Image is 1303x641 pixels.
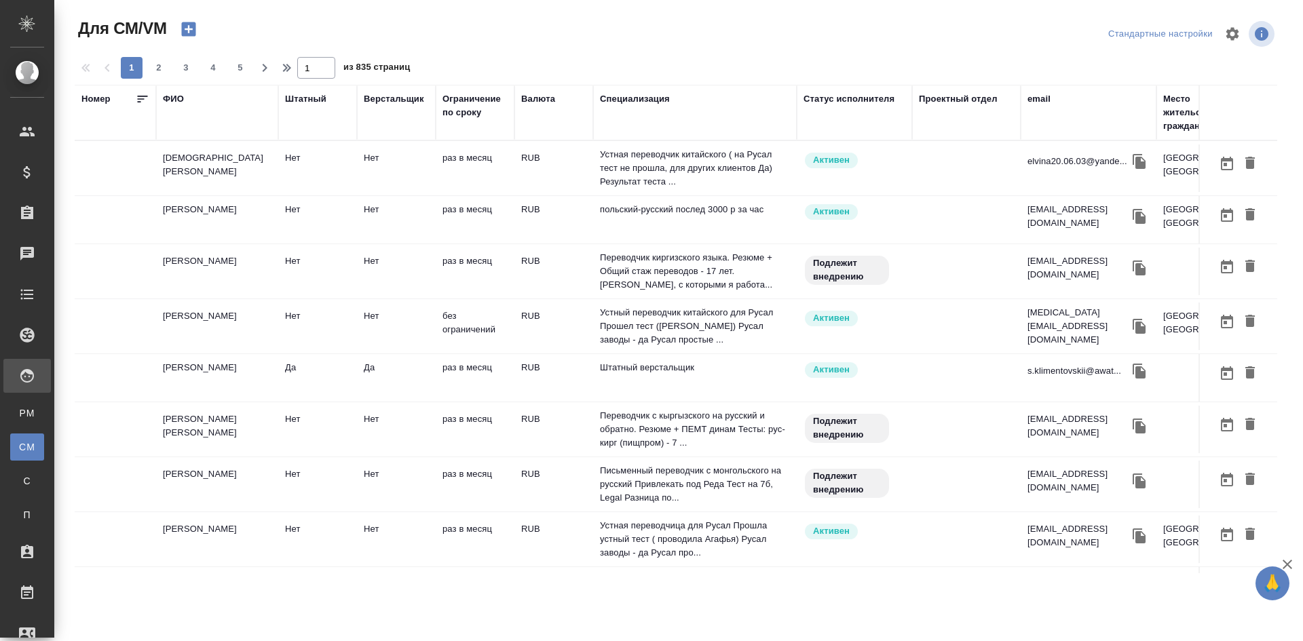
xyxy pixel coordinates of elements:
td: [PERSON_NAME] [156,303,278,350]
button: 3 [175,57,197,79]
button: Удалить [1239,361,1262,386]
td: раз в месяц [436,567,514,615]
td: [PERSON_NAME] [156,248,278,295]
a: С [10,467,44,494]
p: [EMAIL_ADDRESS][DOMAIN_NAME] [1027,203,1129,230]
button: Открыть календарь загрузки [1215,522,1239,547]
a: CM [10,433,44,461]
button: Открыть календарь загрузки [1215,151,1239,176]
div: Свежая кровь: на первые 3 заказа по тематике ставь редактора и фиксируй оценки [804,412,905,444]
td: [GEOGRAPHIC_DATA], [GEOGRAPHIC_DATA] [1156,303,1279,350]
div: email [1027,92,1051,106]
p: Активен [813,311,850,325]
td: Нет [278,248,357,295]
a: PM [10,400,44,427]
button: Скопировать [1129,151,1150,172]
td: раз в месяц [436,248,514,295]
p: Штатный верстальщик [600,361,790,374]
p: Активен [813,524,850,538]
div: Номер [81,92,111,106]
p: Активен [813,205,850,218]
td: RUB [514,248,593,295]
button: Удалить [1239,309,1262,334]
button: Скопировать [1129,258,1150,278]
p: [MEDICAL_DATA][EMAIL_ADDRESS][DOMAIN_NAME] [1027,306,1129,347]
button: 4 [202,57,224,79]
p: [EMAIL_ADDRESS][DOMAIN_NAME] [1027,522,1129,549]
button: Удалить [1239,412,1262,438]
td: Нет [357,516,436,563]
td: раз в месяц [436,144,514,192]
td: RUB [514,406,593,453]
div: Рядовой исполнитель: назначай с учетом рейтинга [804,522,905,541]
div: Место жительства(Город), гражданство [1163,92,1272,133]
td: Нет [357,196,436,244]
button: Удалить [1239,203,1262,228]
div: Рядовой исполнитель: назначай с учетом рейтинга [804,203,905,221]
td: Да [357,354,436,402]
td: RUB [514,303,593,350]
td: Нет [278,406,357,453]
button: Открыть календарь загрузки [1215,254,1239,279]
button: Открыть календарь загрузки [1215,203,1239,228]
td: [PERSON_NAME] [PERSON_NAME] [156,406,278,453]
div: Валюта [521,92,555,106]
td: RUB [514,567,593,615]
div: Свежая кровь: на первые 3 заказа по тематике ставь редактора и фиксируй оценки [804,467,905,499]
p: elvina20.06.03@yande... [1027,155,1127,168]
p: Устная переводчица для Русал Прошла устный тест ( проводила Агафья) Русал заводы - да Русал про... [600,519,790,560]
button: Скопировать [1129,361,1150,381]
td: Нет [278,303,357,350]
button: Создать [172,18,205,41]
button: Скопировать [1129,316,1150,336]
p: Подлежит внедрению [813,256,881,284]
td: RUB [514,516,593,563]
button: 2 [148,57,170,79]
p: Устный переводчик китайского для Русал Прошел тест ([PERSON_NAME]) Русал заводы - да Русал просты... [600,306,790,347]
span: 5 [229,61,251,75]
td: RUB [514,354,593,402]
div: Рядовой исполнитель: назначай с учетом рейтинга [804,361,905,379]
td: Нет [278,196,357,244]
button: Удалить [1239,467,1262,492]
p: s.klimentovskii@awat... [1027,364,1121,378]
td: [DEMOGRAPHIC_DATA][PERSON_NAME] [156,144,278,192]
div: Рядовой исполнитель: назначай с учетом рейтинга [804,151,905,170]
span: 4 [202,61,224,75]
p: Подлежит внедрению [813,414,881,442]
td: Нет [278,144,357,192]
p: Переводчик с кыргызского на русский и обратно. Резюме + ПЕМТ динам Тесты: рус-кирг (пищпром) - 7 ... [600,409,790,450]
div: Рядовой исполнитель: назначай с учетом рейтинга [804,309,905,328]
td: Да [278,354,357,402]
div: Штатный [285,92,326,106]
span: Посмотреть информацию [1249,21,1277,47]
div: ФИО [163,92,184,106]
button: Удалить [1239,254,1262,279]
span: Настроить таблицу [1216,18,1249,50]
p: [EMAIL_ADDRESS][DOMAIN_NAME] [1027,254,1129,281]
p: Письменный переводчик с монгольского на русский Привлекать под Реда Тест на 7б, Legal Разница по... [600,464,790,505]
td: RUB [514,461,593,508]
p: Подлежит внедрению [813,469,881,497]
button: Удалить [1239,151,1262,176]
td: раз в месяц [436,196,514,244]
p: [EMAIL_ADDRESS][DOMAIN_NAME] [1027,412,1129,440]
td: без ограничений [436,303,514,350]
button: Скопировать [1129,416,1150,436]
p: Активен [813,153,850,167]
td: [GEOGRAPHIC_DATA], [GEOGRAPHIC_DATA] [1156,144,1279,192]
button: Открыть календарь загрузки [1215,309,1239,334]
button: Скопировать [1129,526,1150,546]
button: Скопировать [1129,206,1150,227]
div: Ограничение по сроку [442,92,508,119]
p: Переводчик киргизского языка. Резюме + Общий стаж переводов - 17 лет. [PERSON_NAME], с которыми я... [600,251,790,292]
button: Удалить [1239,522,1262,547]
td: [PERSON_NAME] [156,461,278,508]
p: [EMAIL_ADDRESS][DOMAIN_NAME] [1027,467,1129,494]
span: Для СМ/VM [75,18,167,39]
p: Активен [813,363,850,376]
td: раз в месяц [436,354,514,402]
td: [PERSON_NAME] [156,196,278,244]
td: раз в месяц [436,461,514,508]
p: польский-русский послед 3000 р за час [600,203,790,216]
